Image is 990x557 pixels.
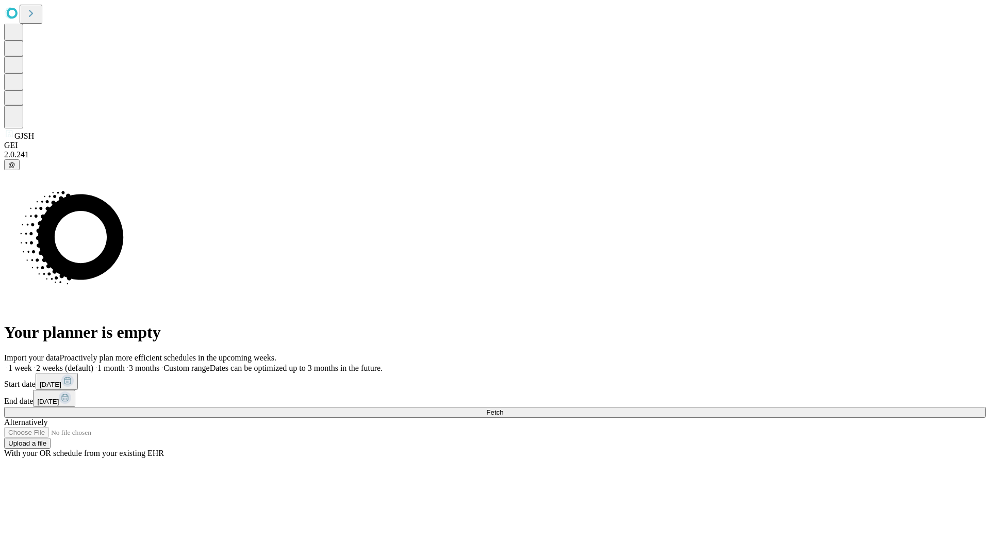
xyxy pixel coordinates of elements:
h1: Your planner is empty [4,323,986,342]
span: Import your data [4,353,60,362]
span: 1 week [8,364,32,372]
span: 3 months [129,364,159,372]
button: Upload a file [4,438,51,449]
span: 2 weeks (default) [36,364,93,372]
span: Alternatively [4,418,47,427]
span: [DATE] [40,381,61,388]
span: 1 month [97,364,125,372]
button: [DATE] [36,373,78,390]
button: @ [4,159,20,170]
span: With your OR schedule from your existing EHR [4,449,164,457]
div: Start date [4,373,986,390]
span: Proactively plan more efficient schedules in the upcoming weeks. [60,353,276,362]
span: @ [8,161,15,169]
div: End date [4,390,986,407]
span: Fetch [486,408,503,416]
div: GEI [4,141,986,150]
span: Dates can be optimized up to 3 months in the future. [210,364,383,372]
div: 2.0.241 [4,150,986,159]
span: Custom range [163,364,209,372]
span: GJSH [14,132,34,140]
button: [DATE] [33,390,75,407]
span: [DATE] [37,398,59,405]
button: Fetch [4,407,986,418]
